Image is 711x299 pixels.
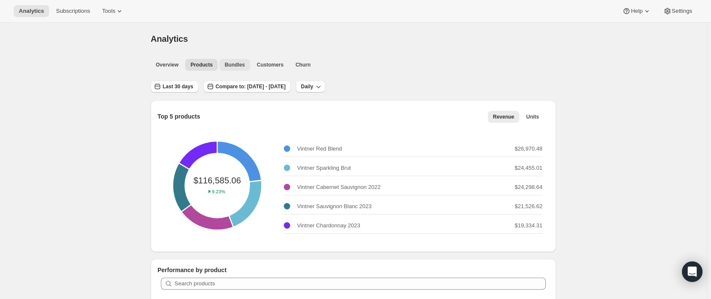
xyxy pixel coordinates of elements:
button: Last 30 days [151,81,198,93]
p: Vintner Sparkling Brut [297,164,351,172]
button: Subscriptions [51,5,95,17]
p: Vintner Sauvignon Blanc 2023 [297,202,372,211]
input: Search products [175,278,546,290]
button: Compare to: [DATE] - [DATE] [204,81,291,93]
button: Tools [97,5,129,17]
span: Units [526,113,539,120]
span: Churn [295,61,310,68]
div: Open Intercom Messenger [682,261,702,282]
p: Top 5 products [157,112,200,121]
button: Daily [296,81,325,93]
p: $26,970.48 [515,145,542,153]
span: Bundles [224,61,245,68]
p: Vintner Red Blend [297,145,342,153]
span: Customers [257,61,284,68]
p: $24,298.64 [515,183,542,192]
p: Vintner Chardonnay 2023 [297,221,360,230]
span: Overview [156,61,178,68]
p: $19,334.31 [515,221,542,230]
span: Products [190,61,213,68]
button: Settings [658,5,697,17]
span: Subscriptions [56,8,90,15]
span: Help [631,8,642,15]
span: Analytics [151,34,188,44]
p: Vintner Cabernet Sauvignon 2022 [297,183,381,192]
button: Help [617,5,656,17]
span: Tools [102,8,115,15]
p: $21,526.62 [515,202,542,211]
span: Revenue [493,113,514,120]
span: Settings [672,8,692,15]
span: Analytics [19,8,44,15]
span: Compare to: [DATE] - [DATE] [216,83,286,90]
p: $24,455.01 [515,164,542,172]
span: Daily [301,83,313,90]
p: Performance by product [157,266,549,274]
button: Analytics [14,5,49,17]
span: Last 30 days [163,83,193,90]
